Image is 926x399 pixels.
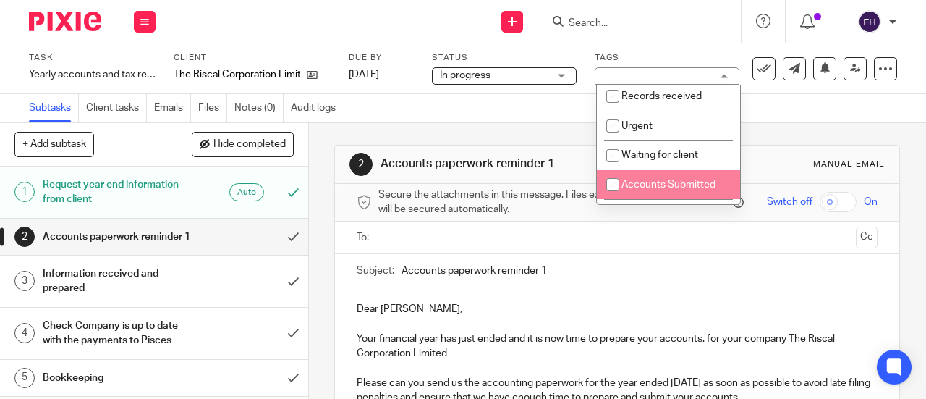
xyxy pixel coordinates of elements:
[29,52,156,64] label: Task
[621,121,653,131] span: Urgent
[192,132,294,156] button: Hide completed
[595,52,739,64] label: Tags
[234,94,284,122] a: Notes (0)
[14,182,35,202] div: 1
[621,91,702,101] span: Records received
[621,180,715,190] span: Accounts Submitted
[864,195,878,209] span: On
[378,188,729,217] span: Secure the attachments in this message. Files exceeding the size limit (10MB) will be secured aut...
[154,94,191,122] a: Emails
[856,227,878,248] button: Cc
[357,264,394,278] label: Subject:
[349,153,373,176] div: 2
[14,132,94,156] button: + Add subtask
[174,52,331,64] label: Client
[291,94,343,122] a: Audit logs
[767,195,812,209] span: Switch off
[174,67,300,82] p: The Riscal Corporation Limited
[357,302,878,316] p: Dear [PERSON_NAME],
[43,226,190,248] h1: Accounts paperwork reminder 1
[29,94,79,122] a: Subtasks
[432,52,577,64] label: Status
[349,70,379,80] span: [DATE]
[357,230,373,245] label: To:
[349,52,414,64] label: Due by
[813,159,885,170] div: Manual email
[14,227,35,247] div: 2
[357,332,878,361] p: Your financial year has just ended and it is now time to prepare your accounts. for your company ...
[198,94,227,122] a: Files
[14,323,35,343] div: 4
[621,150,698,160] span: Waiting for client
[43,263,190,300] h1: Information received and prepared
[440,70,490,80] span: In progress
[43,174,190,211] h1: Request year end information from client
[229,183,264,201] div: Auto
[29,67,156,82] div: Yearly accounts and tax return - Automatic - [DATE]
[43,315,190,352] h1: Check Company is up to date with the payments to Pisces
[29,12,101,31] img: Pixie
[14,271,35,291] div: 3
[14,368,35,388] div: 5
[567,17,697,30] input: Search
[29,67,156,82] div: Yearly accounts and tax return - Automatic - December 2023
[86,94,147,122] a: Client tasks
[381,156,648,172] h1: Accounts paperwork reminder 1
[43,367,190,389] h1: Bookkeeping
[213,139,286,151] span: Hide completed
[858,10,881,33] img: svg%3E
